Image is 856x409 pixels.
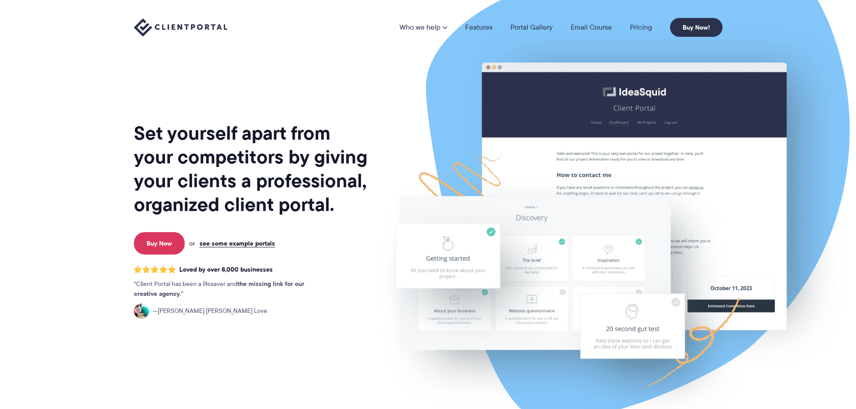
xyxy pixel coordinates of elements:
a: Features [465,24,492,31]
span: Loved by over 8,000 businesses [179,266,273,273]
a: Portal Gallery [510,24,553,31]
a: Who we help [399,24,447,31]
a: see some example portals [200,239,275,247]
h1: Set yourself apart from your competitors by giving your clients a professional, organized client ... [134,121,369,216]
a: Buy Now! [670,18,723,37]
a: Buy Now [134,232,185,255]
a: Pricing [630,24,652,31]
strong: the missing link for our creative agency [134,279,304,299]
p: Client Portal has been a lifesaver and . [134,279,323,299]
a: Email Course [571,24,612,31]
span: or [189,239,195,247]
span: [PERSON_NAME] [PERSON_NAME] Love [153,306,267,316]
